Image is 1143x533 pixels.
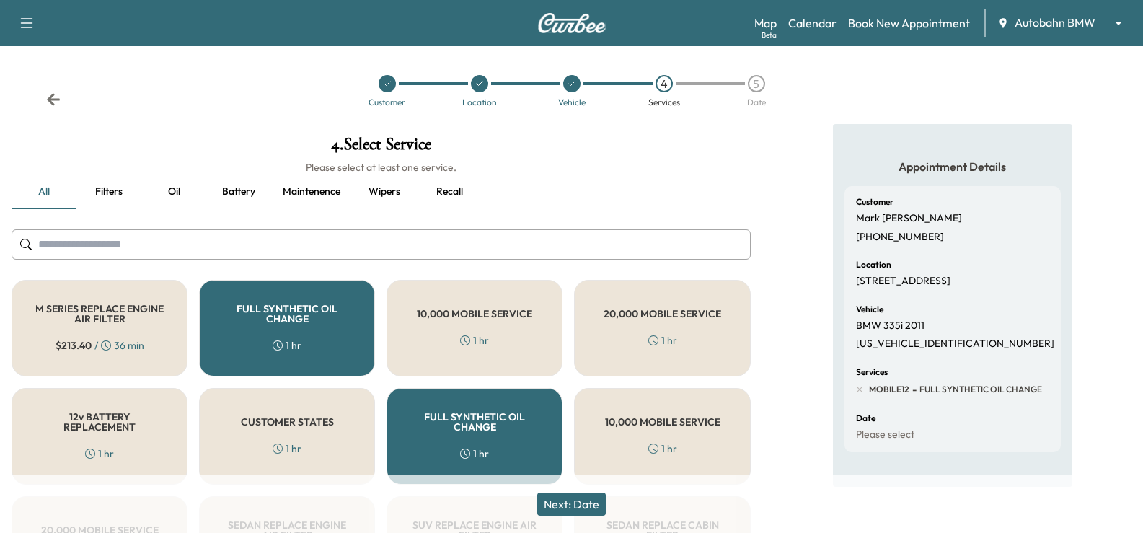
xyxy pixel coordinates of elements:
[223,304,351,324] h5: FULL SYNTHETIC OIL CHANGE
[856,212,962,225] p: Mark [PERSON_NAME]
[747,98,766,107] div: Date
[537,13,606,33] img: Curbee Logo
[12,175,76,209] button: all
[417,309,532,319] h5: 10,000 MOBILE SERVICE
[1015,14,1095,31] span: Autobahn BMW
[748,75,765,92] div: 5
[856,368,888,376] h6: Services
[537,493,606,516] button: Next: Date
[917,384,1042,395] span: FULL SYNTHETIC OIL CHANGE
[844,159,1061,175] h5: Appointment Details
[56,338,92,353] span: $ 213.40
[85,446,114,461] div: 1 hr
[648,441,677,456] div: 1 hr
[271,175,352,209] button: Maintenence
[206,175,271,209] button: Battery
[12,160,751,175] h6: Please select at least one service.
[605,417,720,427] h5: 10,000 MOBILE SERVICE
[762,30,777,40] div: Beta
[241,417,334,427] h5: CUSTOMER STATES
[410,412,539,432] h5: FULL SYNTHETIC OIL CHANGE
[12,136,751,160] h1: 4 . Select Service
[76,175,141,209] button: Filters
[462,98,497,107] div: Location
[369,98,405,107] div: Customer
[856,338,1054,351] p: [US_VEHICLE_IDENTIFICATION_NUMBER]
[460,333,489,348] div: 1 hr
[460,446,489,461] div: 1 hr
[56,338,144,353] div: / 36 min
[656,75,673,92] div: 4
[856,414,875,423] h6: Date
[856,260,891,269] h6: Location
[352,175,417,209] button: Wipers
[848,14,970,32] a: Book New Appointment
[141,175,206,209] button: Oil
[35,412,164,432] h5: 12v BATTERY REPLACEMENT
[558,98,586,107] div: Vehicle
[12,175,751,209] div: basic tabs example
[788,14,837,32] a: Calendar
[754,14,777,32] a: MapBeta
[604,309,721,319] h5: 20,000 MOBILE SERVICE
[856,320,924,332] p: BMW 335i 2011
[856,231,944,244] p: [PHONE_NUMBER]
[648,333,677,348] div: 1 hr
[869,384,909,395] span: MOBILE12
[856,305,883,314] h6: Vehicle
[856,428,914,441] p: Please select
[273,441,301,456] div: 1 hr
[273,338,301,353] div: 1 hr
[35,304,164,324] h5: M SERIES REPLACE ENGINE AIR FILTER
[46,92,61,107] div: Back
[909,382,917,397] span: -
[417,175,482,209] button: Recall
[856,198,893,206] h6: Customer
[856,275,950,288] p: [STREET_ADDRESS]
[648,98,680,107] div: Services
